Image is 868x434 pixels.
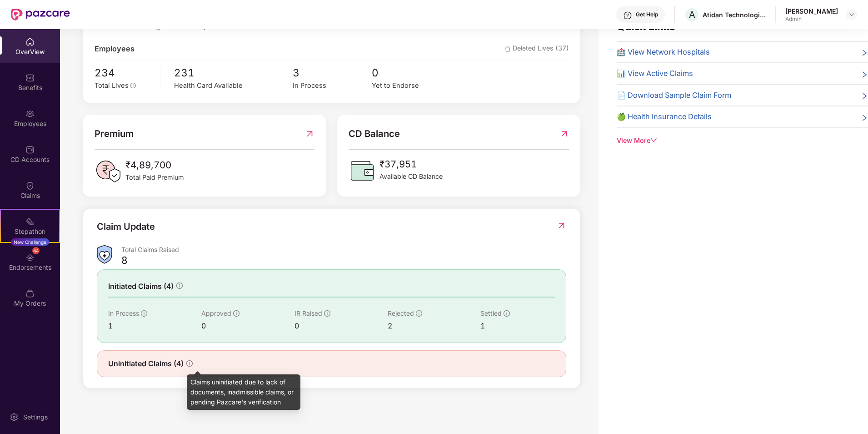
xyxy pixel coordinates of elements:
[636,11,658,18] div: Get Help
[689,9,695,20] span: A
[174,81,293,91] div: Health Card Available
[97,220,155,234] div: Claim Update
[617,136,868,146] div: View More
[861,70,868,80] span: right
[480,309,502,317] span: Settled
[349,157,376,184] img: CDBalanceIcon
[32,247,40,254] div: 44
[505,43,569,55] span: Deleted Lives (37)
[388,309,414,317] span: Rejected
[785,15,838,23] div: Admin
[95,126,134,141] span: Premium
[617,68,693,80] span: 📊 View Active Claims
[25,37,35,46] img: svg+xml;base64,PHN2ZyBpZD0iSG9tZSIgeG1sbnM9Imh0dHA6Ly93d3cudzMub3JnLzIwMDAvc3ZnIiB3aWR0aD0iMjAiIG...
[557,221,566,230] img: RedirectIcon
[108,358,184,369] span: Uninitiated Claims (4)
[623,11,632,20] img: svg+xml;base64,PHN2ZyBpZD0iSGVscC0zMngzMiIgeG1sbnM9Imh0dHA6Ly93d3cudzMub3JnLzIwMDAvc3ZnIiB3aWR0aD...
[372,81,451,91] div: Yet to Endorse
[848,11,855,18] img: svg+xml;base64,PHN2ZyBpZD0iRHJvcGRvd24tMzJ4MzIiIHhtbG5zPSJodHRwOi8vd3d3LnczLm9yZy8yMDAwL3N2ZyIgd2...
[416,310,422,317] span: info-circle
[125,158,184,172] span: ₹4,89,700
[95,81,129,90] span: Total Lives
[125,172,184,182] span: Total Paid Premium
[861,113,868,123] span: right
[97,245,112,264] img: ClaimsSummaryIcon
[617,90,731,101] span: 📄 Download Sample Claim Form
[176,283,183,289] span: info-circle
[379,157,443,172] span: ₹37,951
[108,320,201,332] div: 1
[617,46,710,58] span: 🏥 View Network Hospitals
[861,48,868,58] span: right
[187,374,300,410] div: Claims uninitiated due to lack of documents, inadmissible claims, or pending Pazcare's verification
[1,227,59,236] div: Stepathon
[11,238,49,246] div: New Challenge
[95,43,135,55] span: Employees
[233,310,239,317] span: info-circle
[25,289,35,298] img: svg+xml;base64,PHN2ZyBpZD0iTXlfT3JkZXJzIiBkYXRhLW5hbWU9Ik15IE9yZGVycyIgeG1sbnM9Imh0dHA6Ly93d3cudz...
[617,111,712,123] span: 🍏 Health Insurance Details
[108,309,139,317] span: In Process
[11,9,70,20] img: New Pazcare Logo
[785,7,838,15] div: [PERSON_NAME]
[121,245,566,254] div: Total Claims Raised
[95,65,154,81] span: 234
[25,181,35,190] img: svg+xml;base64,PHN2ZyBpZD0iQ2xhaW0iIHhtbG5zPSJodHRwOi8vd3d3LnczLm9yZy8yMDAwL3N2ZyIgd2lkdGg9IjIwIi...
[293,65,372,81] span: 3
[650,137,657,143] span: down
[480,320,555,332] div: 1
[201,309,231,317] span: Approved
[559,126,569,141] img: RedirectIcon
[25,73,35,82] img: svg+xml;base64,PHN2ZyBpZD0iQmVuZWZpdHMiIHhtbG5zPSJodHRwOi8vd3d3LnczLm9yZy8yMDAwL3N2ZyIgd2lkdGg9Ij...
[25,109,35,118] img: svg+xml;base64,PHN2ZyBpZD0iRW1wbG95ZWVzIiB4bWxucz0iaHR0cDovL3d3dy53My5vcmcvMjAwMC9zdmciIHdpZHRoPS...
[861,91,868,101] span: right
[20,413,50,422] div: Settings
[305,126,314,141] img: RedirectIcon
[294,309,322,317] span: IR Raised
[121,254,128,267] div: 8
[388,320,481,332] div: 2
[130,83,136,88] span: info-circle
[324,310,330,317] span: info-circle
[108,281,174,292] span: Initiated Claims (4)
[174,65,293,81] span: 231
[504,310,510,317] span: info-circle
[201,320,294,332] div: 0
[95,158,122,185] img: PaidPremiumIcon
[505,46,511,52] img: deleteIcon
[379,172,443,182] span: Available CD Balance
[703,10,766,19] div: Atidan Technologies Pvt Ltd
[25,217,35,226] img: svg+xml;base64,PHN2ZyB4bWxucz0iaHR0cDovL3d3dy53My5vcmcvMjAwMC9zdmciIHdpZHRoPSIyMSIgaGVpZ2h0PSIyMC...
[141,310,147,317] span: info-circle
[25,253,35,262] img: svg+xml;base64,PHN2ZyBpZD0iRW5kb3JzZW1lbnRzIiB4bWxucz0iaHR0cDovL3d3dy53My5vcmcvMjAwMC9zdmciIHdpZH...
[349,126,400,141] span: CD Balance
[294,320,388,332] div: 0
[25,145,35,154] img: svg+xml;base64,PHN2ZyBpZD0iQ0RfQWNjb3VudHMiIGRhdGEtbmFtZT0iQ0QgQWNjb3VudHMiIHhtbG5zPSJodHRwOi8vd3...
[10,413,19,422] img: svg+xml;base64,PHN2ZyBpZD0iU2V0dGluZy0yMHgyMCIgeG1sbnM9Imh0dHA6Ly93d3cudzMub3JnLzIwMDAvc3ZnIiB3aW...
[186,360,193,367] span: info-circle
[372,65,451,81] span: 0
[293,81,372,91] div: In Process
